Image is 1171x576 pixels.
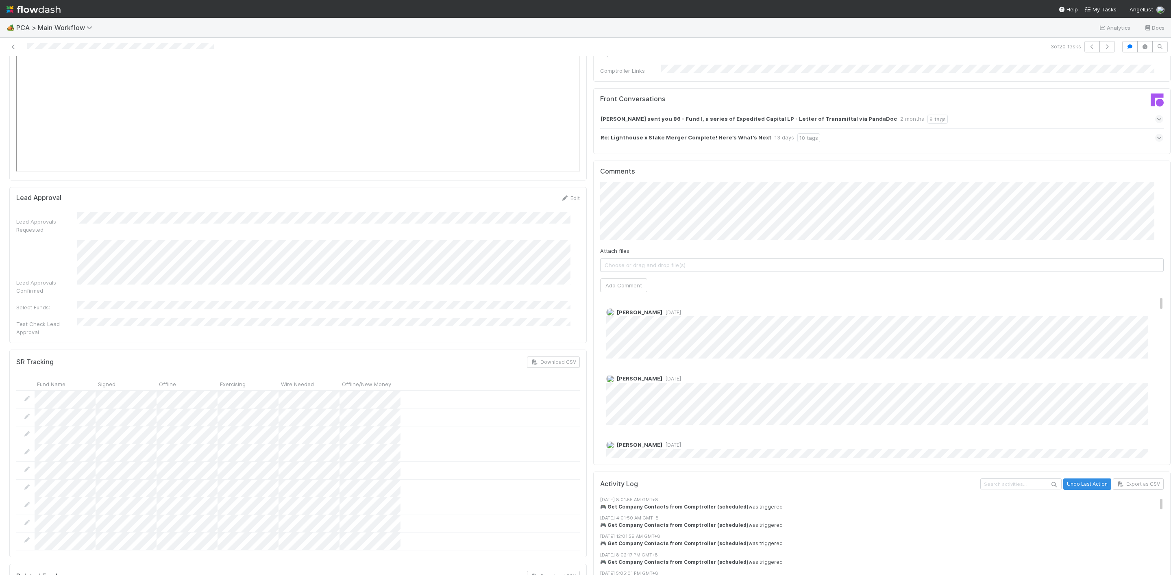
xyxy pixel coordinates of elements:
[600,247,631,255] label: Attach files:
[16,194,61,202] h5: Lead Approval
[606,375,614,383] img: avatar_d89a0a80-047e-40c9-bdc2-a2d44e645fd3.png
[600,278,647,292] button: Add Comment
[980,478,1062,489] input: Search activities...
[7,2,61,16] img: logo-inverted-e16ddd16eac7371096b0.svg
[35,378,96,390] div: Fund Name
[1084,6,1117,13] span: My Tasks
[600,95,876,103] h5: Front Conversations
[662,442,681,448] span: [DATE]
[600,504,749,510] strong: 🎮 Get Company Contacts from Comptroller (scheduled)
[600,67,661,75] div: Comptroller Links
[927,115,948,124] div: 9 tags
[775,133,794,142] div: 13 days
[1156,6,1164,14] img: avatar_d7f67417-030a-43ce-a3ce-a315a3ccfd08.png
[279,378,340,390] div: Wire Needed
[1084,5,1117,13] a: My Tasks
[606,308,614,316] img: avatar_5106bb14-94e9-4897-80de-6ae81081f36d.png
[797,133,820,142] div: 10 tags
[561,195,580,201] a: Edit
[1058,5,1078,13] div: Help
[600,480,979,488] h5: Activity Log
[617,309,662,315] span: [PERSON_NAME]
[1113,478,1164,490] button: Export as CSV
[600,559,749,565] strong: 🎮 Get Company Contacts from Comptroller (scheduled)
[600,540,749,546] strong: 🎮 Get Company Contacts from Comptroller (scheduled)
[662,376,681,382] span: [DATE]
[617,375,662,382] span: [PERSON_NAME]
[600,167,1164,176] h5: Comments
[157,378,218,390] div: Offline
[600,522,749,528] strong: 🎮 Get Company Contacts from Comptroller (scheduled)
[16,303,77,311] div: Select Funds:
[16,358,54,366] h5: SR Tracking
[601,115,897,124] strong: [PERSON_NAME] sent you 86 - Fund I, a series of Expedited Capital LP - Letter of Transmittal via ...
[16,217,77,234] div: Lead Approvals Requested
[601,133,771,142] strong: Re: Lighthouse x Stake Merger Complete! Here’s What’s Next
[601,259,1163,272] span: Choose or drag and drop file(s)
[16,24,96,32] span: PCA > Main Workflow
[1144,23,1164,33] a: Docs
[1099,23,1131,33] a: Analytics
[617,441,662,448] span: [PERSON_NAME]
[16,320,77,336] div: Test Check Lead Approval
[1130,6,1153,13] span: AngelList
[900,115,924,124] div: 2 months
[1151,93,1164,107] img: front-logo-b4b721b83371efbadf0a.svg
[527,356,580,368] button: Download CSV
[96,378,157,390] div: Signed
[218,378,279,390] div: Exercising
[340,378,400,390] div: Offline/New Money
[606,441,614,449] img: avatar_09723091-72f1-4609-a252-562f76d82c66.png
[1063,478,1111,490] button: Undo Last Action
[1051,42,1081,50] span: 3 of 20 tasks
[16,278,77,295] div: Lead Approvals Confirmed
[7,24,15,31] span: 🏕️
[662,309,681,315] span: [DATE]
